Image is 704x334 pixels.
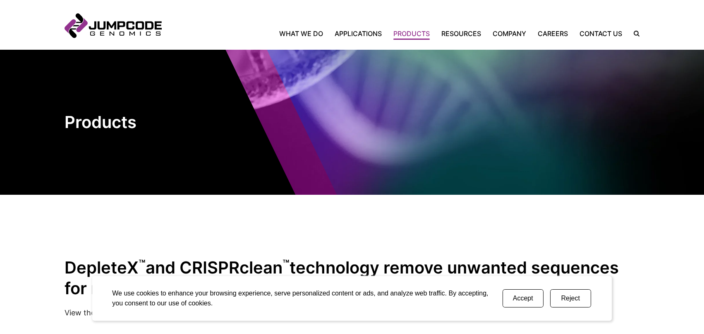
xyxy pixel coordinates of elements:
button: Accept [503,289,544,307]
p: View the products below to learn how Jumpcode is driving discovery [DATE]. [65,307,639,318]
span: We use cookies to enhance your browsing experience, serve personalized content or ads, and analyz... [112,290,488,307]
h1: Products [65,112,213,133]
label: Search the site. [628,31,639,36]
a: Products [388,29,436,39]
sup: ™ [283,257,290,270]
button: Reject [550,289,591,307]
a: Careers [532,29,574,39]
a: What We Do [279,29,329,39]
a: Contact Us [574,29,628,39]
a: Applications [329,29,388,39]
nav: Primary Navigation [162,29,628,39]
h2: DepleteX and CRISPRclean technology remove unwanted sequences for many applications. [65,257,639,299]
sup: ™ [139,257,146,270]
a: Company [487,29,532,39]
a: Resources [436,29,487,39]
